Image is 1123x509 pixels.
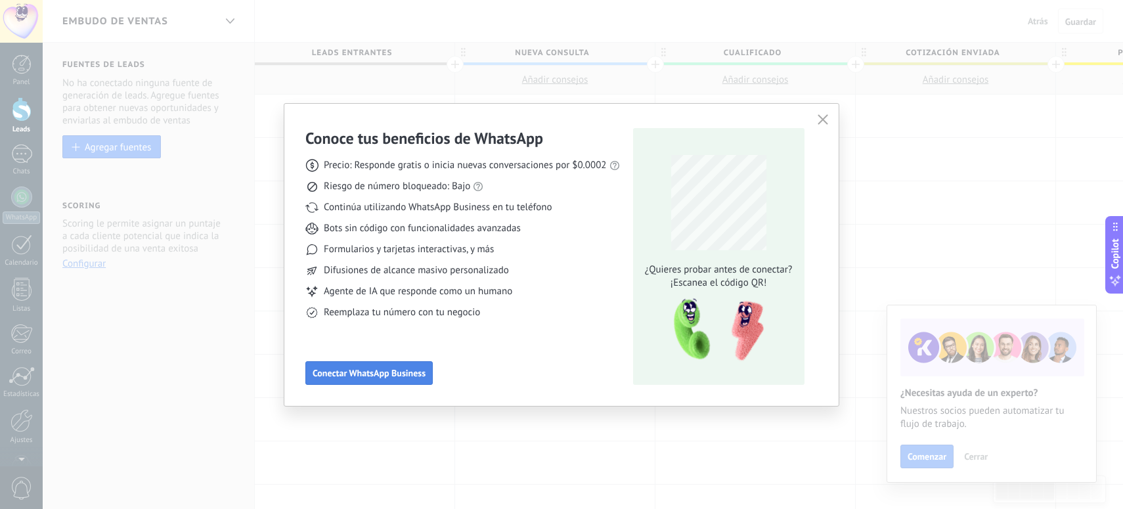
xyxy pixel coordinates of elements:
[324,222,521,235] span: Bots sin código con funcionalidades avanzadas
[324,159,607,172] span: Precio: Responde gratis o inicia nuevas conversaciones por $0.0002
[324,180,470,193] span: Riesgo de número bloqueado: Bajo
[324,201,552,214] span: Continúa utilizando WhatsApp Business en tu teléfono
[324,264,509,277] span: Difusiones de alcance masivo personalizado
[324,243,494,256] span: Formularios y tarjetas interactivas, y más
[1109,238,1122,269] span: Copilot
[313,368,426,378] span: Conectar WhatsApp Business
[663,295,766,365] img: qr-pic-1x.png
[305,128,543,148] h3: Conoce tus beneficios de WhatsApp
[324,306,480,319] span: Reemplaza tu número con tu negocio
[641,277,796,290] span: ¡Escanea el código QR!
[641,263,796,277] span: ¿Quieres probar antes de conectar?
[324,285,512,298] span: Agente de IA que responde como un humano
[305,361,433,385] button: Conectar WhatsApp Business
